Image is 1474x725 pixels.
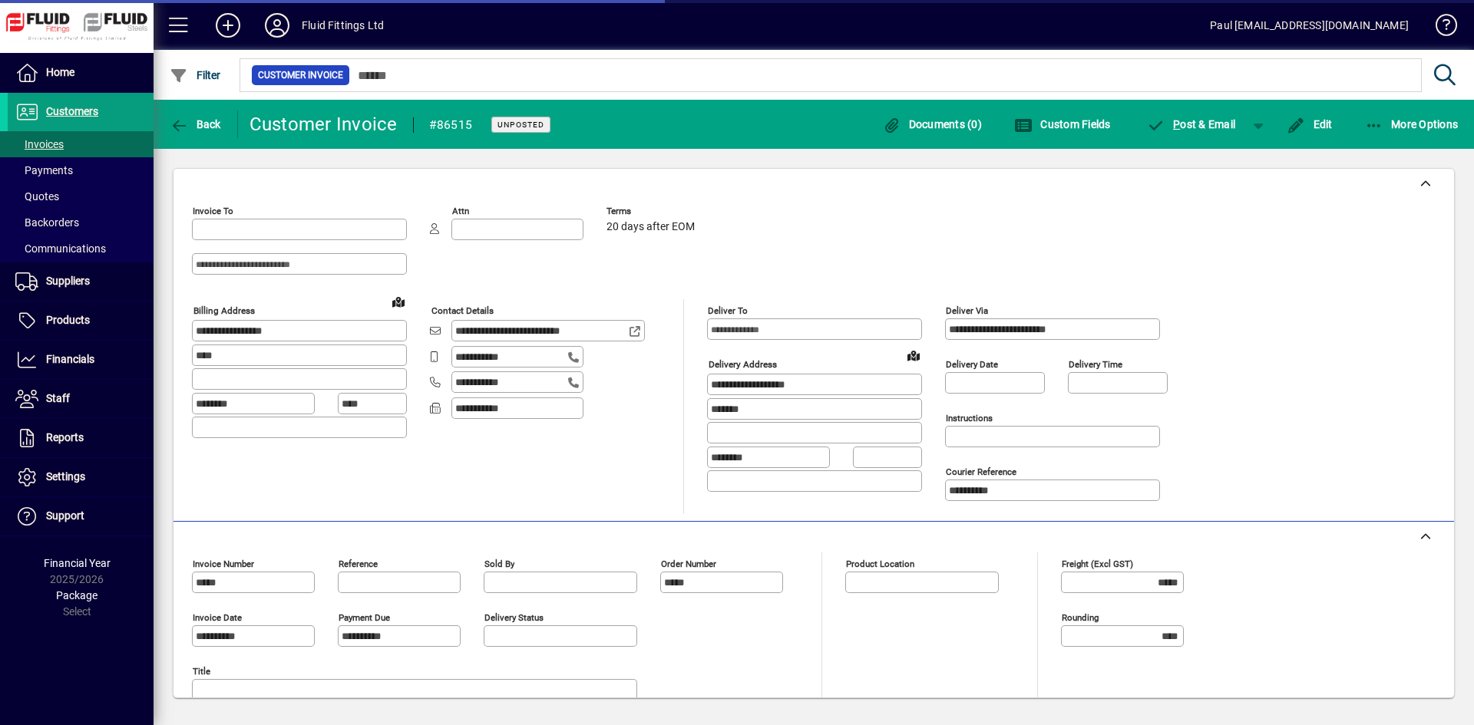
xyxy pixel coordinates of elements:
mat-label: Sold by [484,559,514,569]
mat-label: Invoice To [193,206,233,216]
span: Customer Invoice [258,68,343,83]
a: Reports [8,419,154,457]
mat-label: Product location [846,559,914,569]
div: Paul [EMAIL_ADDRESS][DOMAIN_NAME] [1210,13,1409,38]
div: #86515 [429,113,473,137]
mat-label: Attn [452,206,469,216]
mat-label: Delivery time [1069,359,1122,370]
span: Terms [606,206,699,216]
span: Reports [46,431,84,443]
span: Package [56,589,97,601]
span: Quotes [15,190,59,203]
a: Payments [8,157,154,183]
span: Support [46,509,84,522]
mat-label: Deliver To [708,305,748,316]
button: Post & Email [1139,110,1244,138]
a: Knowledge Base [1424,3,1455,53]
span: More Options [1365,118,1459,130]
a: Suppliers [8,262,154,301]
a: Backorders [8,209,154,236]
button: Custom Fields [1010,110,1115,138]
span: Products [46,314,90,326]
span: Financial Year [44,557,111,569]
a: View on map [386,289,411,314]
span: Invoices [15,138,64,150]
mat-label: Delivery status [484,612,544,623]
div: Customer Invoice [250,112,398,137]
span: 20 days after EOM [606,221,695,233]
span: Custom Fields [1014,118,1111,130]
span: P [1173,118,1180,130]
span: Filter [170,69,221,81]
mat-label: Instructions [946,413,993,423]
button: Back [166,110,225,138]
mat-label: Rounding [1062,612,1099,623]
mat-label: Courier Reference [946,466,1016,477]
span: ost & Email [1147,118,1236,130]
span: Customers [46,105,98,117]
a: Financials [8,341,154,379]
span: Backorders [15,216,79,229]
button: More Options [1361,110,1462,138]
span: Financials [46,353,94,365]
a: Products [8,302,154,340]
button: Add [203,12,253,39]
span: Communications [15,242,106,255]
span: Home [46,66,74,78]
button: Filter [166,61,225,89]
span: Suppliers [46,275,90,287]
span: Unposted [497,120,544,130]
mat-label: Payment due [339,612,390,623]
a: Communications [8,236,154,262]
mat-label: Title [193,666,210,677]
a: Invoices [8,131,154,157]
span: Settings [46,470,85,483]
a: Quotes [8,183,154,209]
a: Staff [8,380,154,418]
button: Edit [1283,110,1337,138]
mat-label: Invoice number [193,559,254,569]
a: Support [8,497,154,536]
span: Documents (0) [882,118,982,130]
mat-label: Invoice date [193,612,242,623]
a: Home [8,54,154,92]
span: Edit [1287,118,1333,130]
div: Fluid Fittings Ltd [302,13,384,38]
a: Settings [8,458,154,496]
span: Payments [15,164,73,176]
app-page-header-button: Back [154,110,238,138]
button: Documents (0) [878,110,986,138]
mat-label: Reference [339,559,378,569]
mat-label: Delivery date [946,359,998,370]
mat-label: Freight (excl GST) [1062,559,1133,569]
a: View on map [901,343,926,367]
span: Back [170,118,221,130]
mat-label: Deliver via [946,305,988,316]
span: Staff [46,392,70,404]
button: Profile [253,12,302,39]
mat-label: Order number [661,559,716,569]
